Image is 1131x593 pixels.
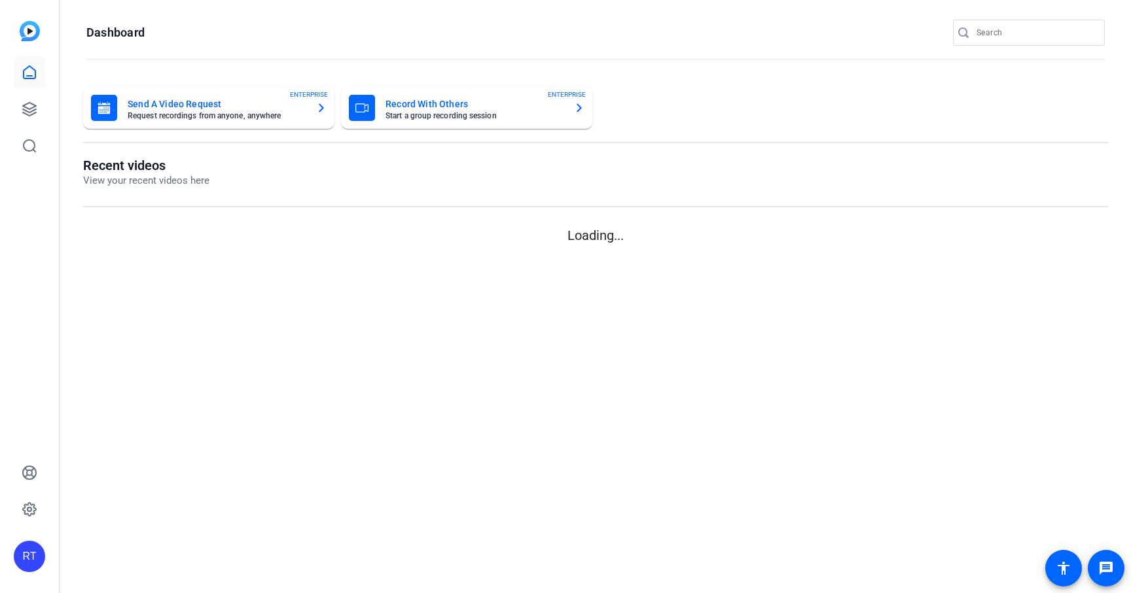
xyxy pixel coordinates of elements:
[1098,560,1114,576] mat-icon: message
[83,87,334,129] button: Send A Video RequestRequest recordings from anyone, anywhereENTERPRISE
[14,541,45,572] div: RT
[83,173,209,188] p: View your recent videos here
[128,112,306,120] mat-card-subtitle: Request recordings from anyone, anywhere
[386,96,564,112] mat-card-title: Record With Others
[290,90,328,99] span: ENTERPRISE
[83,226,1108,245] p: Loading...
[83,158,209,173] h1: Recent videos
[548,90,586,99] span: ENTERPRISE
[386,112,564,120] mat-card-subtitle: Start a group recording session
[1056,560,1071,576] mat-icon: accessibility
[20,21,40,41] img: blue-gradient.svg
[341,87,592,129] button: Record With OthersStart a group recording sessionENTERPRISE
[86,25,145,41] h1: Dashboard
[977,25,1094,41] input: Search
[128,96,306,112] mat-card-title: Send A Video Request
